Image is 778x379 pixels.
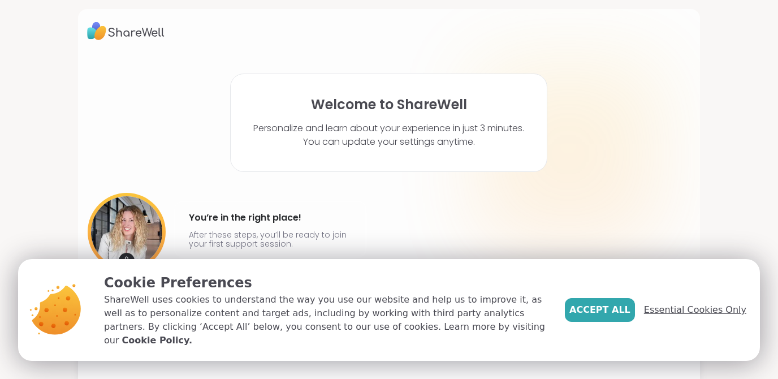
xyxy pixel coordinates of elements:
span: Essential Cookies Only [644,303,746,317]
img: ShareWell Logo [87,18,165,44]
h4: You’re in the right place! [189,209,352,227]
img: User image [88,193,166,271]
h1: Welcome to ShareWell [311,97,467,113]
p: Personalize and learn about your experience in just 3 minutes. You can update your settings anytime. [253,122,524,149]
a: Cookie Policy. [122,334,192,347]
span: Accept All [569,303,630,317]
p: After these steps, you’ll be ready to join your first support session. [189,230,352,248]
img: mic icon [119,253,135,269]
button: Accept All [565,298,635,322]
p: Cookie Preferences [104,273,547,293]
p: ShareWell uses cookies to understand the way you use our website and help us to improve it, as we... [104,293,547,347]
